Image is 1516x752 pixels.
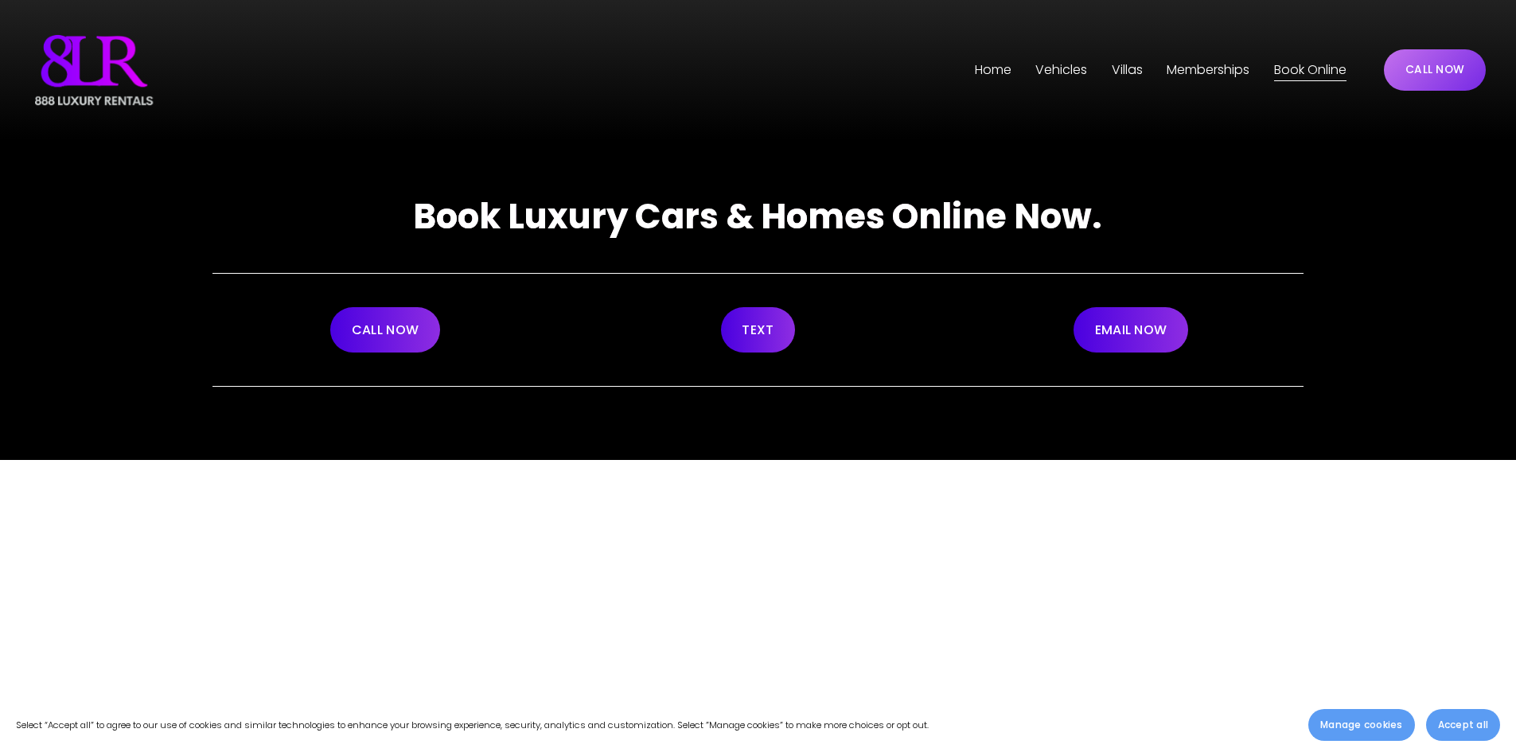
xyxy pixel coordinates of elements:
a: Book Online [1274,57,1346,83]
button: Accept all [1426,709,1500,741]
span: Manage cookies [1320,718,1402,732]
a: CALL NOW [1384,49,1486,91]
a: TEXT [721,307,796,353]
span: Villas [1112,59,1143,82]
a: CALL NOW [330,307,440,353]
a: Memberships [1167,57,1249,83]
p: Select “Accept all” to agree to our use of cookies and similar technologies to enhance your brows... [16,717,929,734]
a: folder dropdown [1112,57,1143,83]
span: Vehicles [1035,59,1087,82]
a: folder dropdown [1035,57,1087,83]
strong: Book Luxury Cars & Homes Online Now. [413,192,1102,240]
img: Luxury Car &amp; Home Rentals For Every Occasion [30,30,158,110]
a: Home [975,57,1011,83]
a: EMAIL NOW [1074,307,1188,353]
button: Manage cookies [1308,709,1414,741]
span: Accept all [1438,718,1488,732]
